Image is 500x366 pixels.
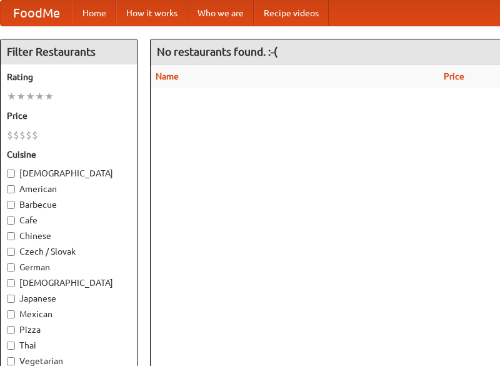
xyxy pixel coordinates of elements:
h5: Price [7,109,131,122]
a: How it works [116,1,187,26]
label: Japanese [7,292,131,305]
h5: Rating [7,71,131,83]
input: Japanese [7,295,15,303]
input: [DEMOGRAPHIC_DATA] [7,170,15,178]
input: Cafe [7,216,15,225]
label: Czech / Slovak [7,245,131,258]
label: [DEMOGRAPHIC_DATA] [7,277,131,289]
h5: Cuisine [7,148,131,161]
input: Mexican [7,310,15,318]
ng-pluralize: No restaurants found. :-( [157,46,277,58]
li: $ [32,128,38,142]
input: Chinese [7,232,15,240]
label: Chinese [7,230,131,242]
li: ★ [35,89,44,103]
a: Who we are [187,1,254,26]
input: Vegetarian [7,357,15,365]
input: Barbecue [7,201,15,209]
li: $ [13,128,19,142]
li: ★ [7,89,16,103]
li: $ [19,128,26,142]
input: Pizza [7,326,15,334]
input: [DEMOGRAPHIC_DATA] [7,279,15,287]
a: FoodMe [1,1,72,26]
label: Barbecue [7,198,131,211]
li: ★ [16,89,26,103]
label: Thai [7,339,131,352]
label: Cafe [7,214,131,226]
li: ★ [44,89,54,103]
li: ★ [26,89,35,103]
li: $ [26,128,32,142]
label: American [7,183,131,195]
label: Pizza [7,323,131,336]
a: Price [444,71,464,81]
input: American [7,185,15,193]
label: [DEMOGRAPHIC_DATA] [7,167,131,180]
label: German [7,261,131,273]
input: German [7,263,15,272]
h4: Filter Restaurants [1,39,137,64]
a: Name [156,71,179,81]
a: Recipe videos [254,1,329,26]
label: Mexican [7,308,131,320]
input: Czech / Slovak [7,248,15,256]
a: Home [72,1,116,26]
input: Thai [7,342,15,350]
li: $ [7,128,13,142]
